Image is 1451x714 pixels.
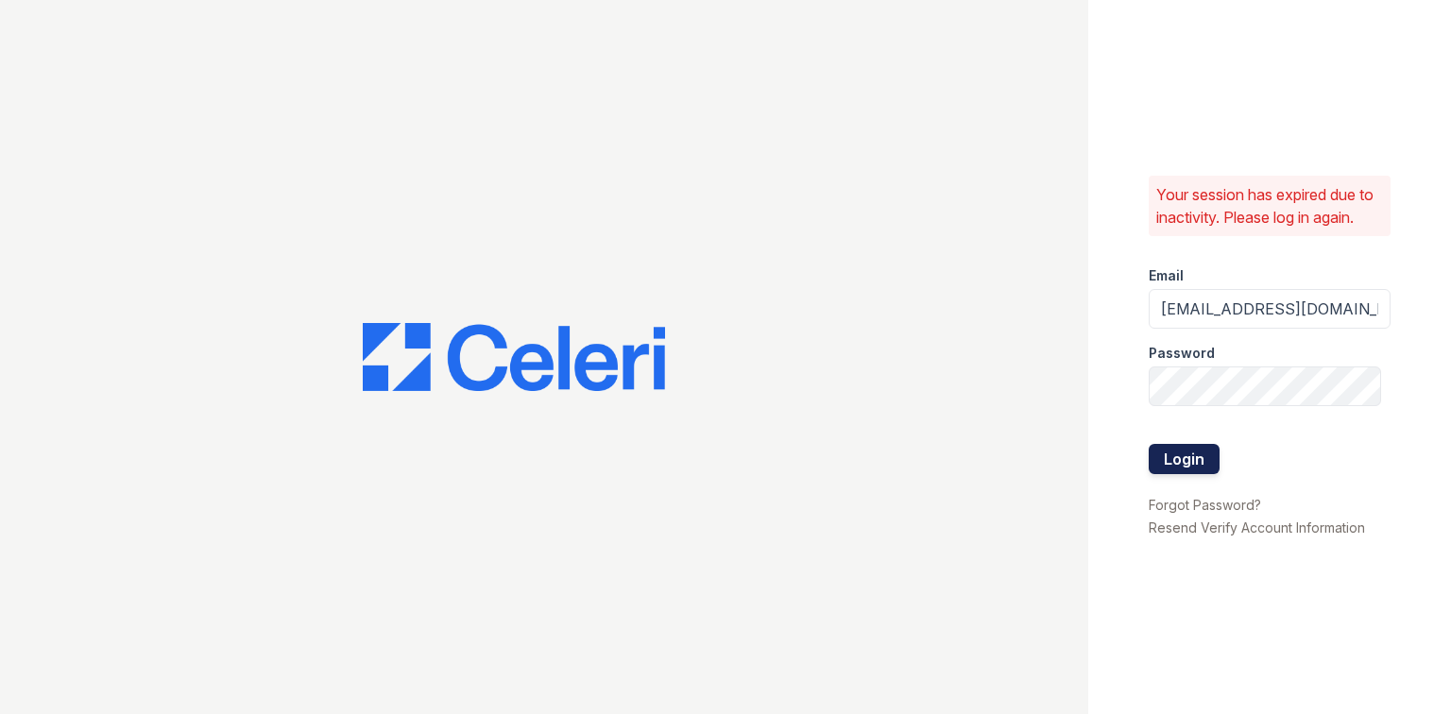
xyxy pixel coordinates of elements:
[1149,497,1261,513] a: Forgot Password?
[1149,344,1215,363] label: Password
[363,323,665,391] img: CE_Logo_Blue-a8612792a0a2168367f1c8372b55b34899dd931a85d93a1a3d3e32e68fde9ad4.png
[1149,266,1184,285] label: Email
[1149,519,1365,535] a: Resend Verify Account Information
[1149,444,1220,474] button: Login
[1156,183,1383,229] p: Your session has expired due to inactivity. Please log in again.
